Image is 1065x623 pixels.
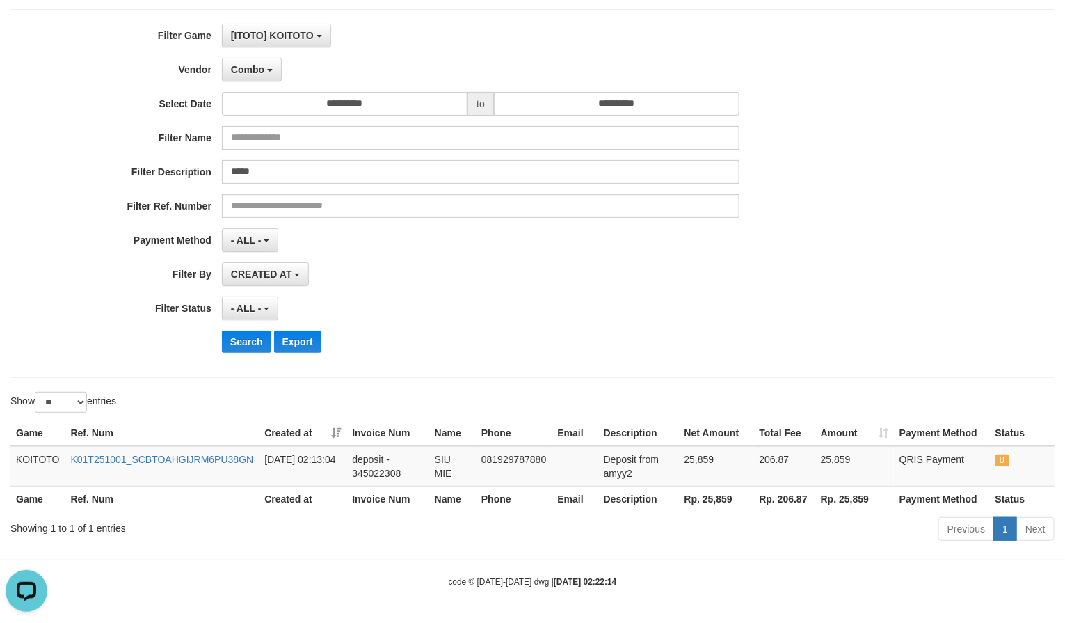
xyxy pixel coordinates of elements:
th: Invoice Num [346,420,429,446]
td: deposit - 345022308 [346,446,429,487]
small: code © [DATE]-[DATE] dwg | [449,577,617,587]
span: Combo [231,64,264,75]
td: 25,859 [815,446,894,487]
div: Showing 1 to 1 of 1 entries [10,516,433,535]
th: Game [10,486,65,512]
th: Created at [259,486,346,512]
strong: [DATE] 02:22:14 [554,577,616,587]
th: Total Fee [754,420,815,446]
td: QRIS Payment [894,446,990,487]
span: to [467,92,494,116]
span: [ITOTO] KOITOTO [231,30,314,41]
th: Name [429,420,476,446]
button: Combo [222,58,282,81]
th: Description [598,486,679,512]
button: CREATED AT [222,262,310,286]
td: [DATE] 02:13:04 [259,446,346,487]
th: Amount: activate to sort column ascending [815,420,894,446]
button: Export [274,331,321,353]
th: Ref. Num [65,486,259,512]
button: - ALL - [222,297,278,320]
td: 206.87 [754,446,815,487]
button: [ITOTO] KOITOTO [222,24,331,47]
th: Phone [476,486,552,512]
select: Showentries [35,392,87,413]
td: Deposit from amyy2 [598,446,679,487]
th: Description [598,420,679,446]
th: Invoice Num [346,486,429,512]
th: Email [552,420,598,446]
th: Ref. Num [65,420,259,446]
th: Game [10,420,65,446]
a: Previous [938,517,994,541]
td: KOITOTO [10,446,65,487]
span: - ALL - [231,235,262,246]
th: Rp. 25,859 [815,486,894,512]
button: - ALL - [222,228,278,252]
button: Search [222,331,271,353]
span: - ALL - [231,303,262,314]
th: Created at: activate to sort column ascending [259,420,346,446]
th: Payment Method [894,486,990,512]
th: Email [552,486,598,512]
th: Rp. 206.87 [754,486,815,512]
th: Net Amount [679,420,754,446]
th: Name [429,486,476,512]
button: Open LiveChat chat widget [6,6,47,47]
td: 081929787880 [476,446,552,487]
th: Status [990,486,1055,512]
th: Rp. 25,859 [679,486,754,512]
span: UNPAID [995,455,1009,466]
th: Payment Method [894,420,990,446]
a: Next [1016,517,1055,541]
a: 1 [993,517,1017,541]
a: K01T251001_SCBTOAHGIJRM6PU38GN [71,454,254,465]
th: Status [990,420,1055,446]
td: 25,859 [679,446,754,487]
td: SIU MIE [429,446,476,487]
label: Show entries [10,392,116,413]
span: CREATED AT [231,269,292,280]
th: Phone [476,420,552,446]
